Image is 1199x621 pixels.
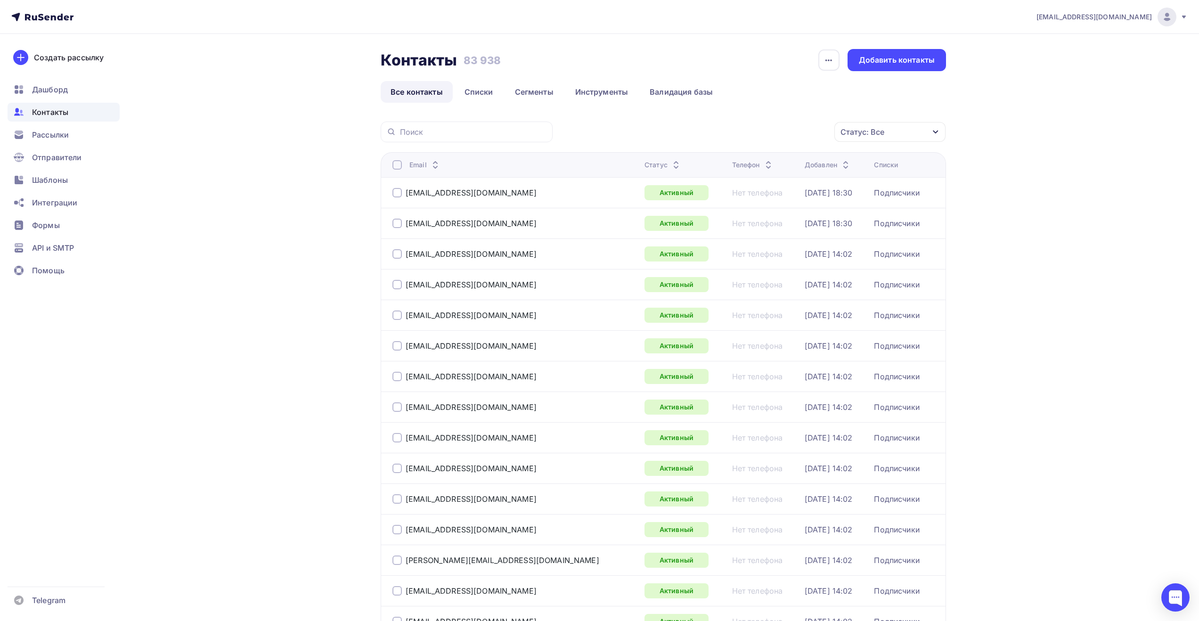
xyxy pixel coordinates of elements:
[732,372,783,381] div: Нет телефона
[874,494,919,504] div: Подписчики
[732,464,783,473] a: Нет телефона
[805,433,853,442] a: [DATE] 14:02
[32,174,68,186] span: Шаблоны
[732,402,783,412] a: Нет телефона
[732,219,783,228] a: Нет телефона
[805,280,853,289] a: [DATE] 14:02
[805,586,853,596] a: [DATE] 14:02
[406,464,537,473] a: [EMAIL_ADDRESS][DOMAIN_NAME]
[732,494,783,504] a: Нет телефона
[8,171,120,189] a: Шаблоны
[805,310,853,320] a: [DATE] 14:02
[406,494,537,504] a: [EMAIL_ADDRESS][DOMAIN_NAME]
[874,188,919,197] a: Подписчики
[8,148,120,167] a: Отправители
[874,556,919,565] div: Подписчики
[406,249,537,259] div: [EMAIL_ADDRESS][DOMAIN_NAME]
[644,583,709,598] a: Активный
[732,280,783,289] a: Нет телефона
[644,461,709,476] a: Активный
[644,216,709,231] a: Активный
[34,52,104,63] div: Создать рассылку
[874,433,919,442] div: Подписчики
[406,586,537,596] div: [EMAIL_ADDRESS][DOMAIN_NAME]
[874,219,919,228] a: Подписчики
[805,249,853,259] div: [DATE] 14:02
[859,55,935,65] div: Добавить контакты
[406,219,537,228] a: [EMAIL_ADDRESS][DOMAIN_NAME]
[406,372,537,381] a: [EMAIL_ADDRESS][DOMAIN_NAME]
[406,280,537,289] div: [EMAIL_ADDRESS][DOMAIN_NAME]
[732,586,783,596] a: Нет телефона
[1036,12,1152,22] span: [EMAIL_ADDRESS][DOMAIN_NAME]
[840,126,884,138] div: Статус: Все
[406,525,537,534] a: [EMAIL_ADDRESS][DOMAIN_NAME]
[406,433,537,442] a: [EMAIL_ADDRESS][DOMAIN_NAME]
[644,308,709,323] a: Активный
[8,125,120,144] a: Рассылки
[505,81,563,103] a: Сегменты
[732,525,783,534] a: Нет телефона
[805,494,853,504] a: [DATE] 14:02
[8,103,120,122] a: Контакты
[874,525,919,534] a: Подписчики
[874,310,919,320] a: Подписчики
[644,338,709,353] a: Активный
[874,160,898,170] div: Списки
[8,80,120,99] a: Дашборд
[406,341,537,351] div: [EMAIL_ADDRESS][DOMAIN_NAME]
[644,400,709,415] div: Активный
[732,433,783,442] a: Нет телефона
[644,369,709,384] a: Активный
[644,522,709,537] a: Активный
[874,464,919,473] a: Подписчики
[644,430,709,445] a: Активный
[874,280,919,289] a: Подписчики
[874,372,919,381] a: Подписчики
[732,249,783,259] a: Нет телефона
[406,556,599,565] div: [PERSON_NAME][EMAIL_ADDRESS][DOMAIN_NAME]
[732,188,783,197] a: Нет телефона
[732,160,774,170] div: Телефон
[805,188,853,197] div: [DATE] 18:30
[8,216,120,235] a: Формы
[565,81,638,103] a: Инструменты
[732,556,783,565] a: Нет телефона
[732,341,783,351] a: Нет телефона
[32,106,68,118] span: Контакты
[805,341,853,351] div: [DATE] 14:02
[874,402,919,412] a: Подписчики
[805,556,853,565] a: [DATE] 14:02
[874,341,919,351] div: Подписчики
[644,553,709,568] div: Активный
[32,220,60,231] span: Формы
[464,54,501,67] h3: 83 938
[874,249,919,259] div: Подписчики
